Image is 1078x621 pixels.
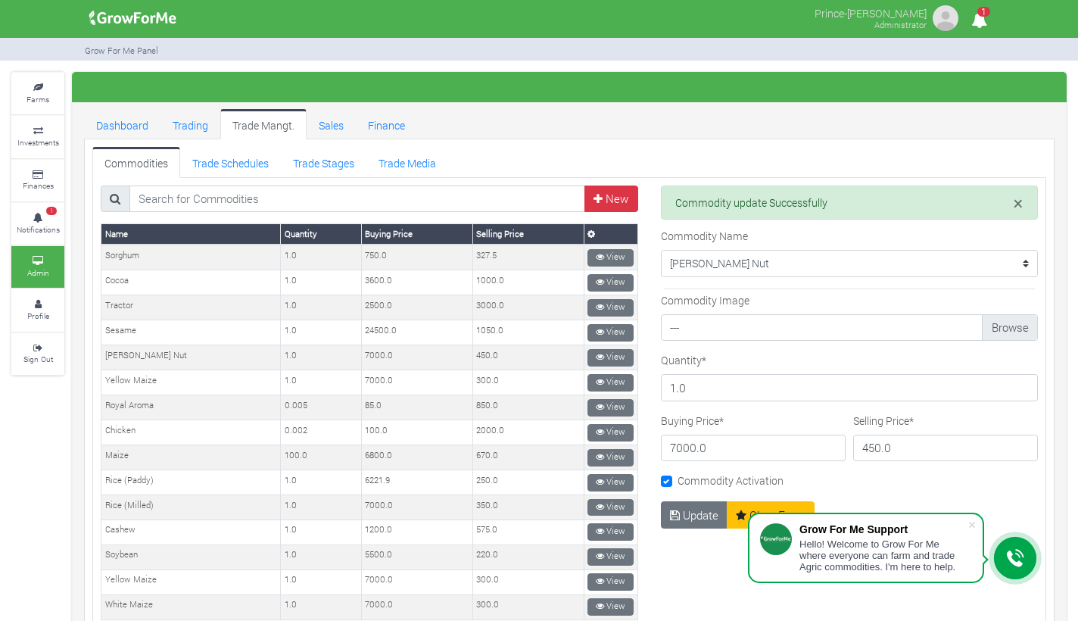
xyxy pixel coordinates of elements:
[587,399,634,417] a: View
[964,3,994,37] i: Notifications
[472,594,584,619] td: 300.0
[977,7,990,17] span: 1
[1014,192,1023,214] span: ×
[281,495,362,520] td: 1.0
[281,295,362,320] td: 1.0
[964,14,994,29] a: 1
[361,470,472,495] td: 6221.9
[101,345,281,370] td: [PERSON_NAME] Nut
[46,207,57,216] span: 1
[661,352,706,368] label: Quantity
[281,245,362,270] td: 1.0
[101,495,281,520] td: Rice (Milled)
[587,474,634,491] a: View
[281,445,362,470] td: 100.0
[472,320,584,345] td: 1050.0
[661,501,728,529] button: Update
[281,420,362,445] td: 0.002
[1014,195,1023,212] button: Close
[661,413,724,429] label: Buying Price
[472,295,584,320] td: 3000.0
[587,598,634,616] a: View
[472,224,584,245] th: Selling Price
[281,370,362,395] td: 1.0
[361,545,472,570] td: 5500.0
[11,333,64,375] a: Sign Out
[101,270,281,295] td: Cocoa
[930,3,961,33] img: growforme image
[587,424,634,442] a: View
[361,320,472,345] td: 24500.0
[85,45,158,56] small: Grow For Me Panel
[23,180,54,191] small: Finances
[472,495,584,520] td: 350.0
[587,573,634,591] a: View
[361,445,472,470] td: 6800.0
[853,413,914,429] label: Selling Price
[799,523,967,535] div: Grow For Me Support
[361,224,472,245] th: Buying Price
[17,224,60,235] small: Notifications
[361,370,472,395] td: 7000.0
[101,445,281,470] td: Maize
[472,520,584,545] td: 575.0
[472,395,584,420] td: 850.0
[11,160,64,201] a: Finances
[587,249,634,267] a: View
[472,270,584,295] td: 1000.0
[281,570,362,594] td: 1.0
[281,224,362,245] th: Quantity
[92,147,180,177] a: Commodities
[11,246,64,288] a: Admin
[587,324,634,342] a: View
[27,310,49,321] small: Profile
[587,374,634,392] a: View
[661,292,749,308] label: Commodity Image
[472,245,584,270] td: 327.5
[361,345,472,370] td: 7000.0
[584,186,638,213] a: New
[101,224,281,245] th: Name
[815,3,927,21] p: Prince-[PERSON_NAME]
[23,354,53,364] small: Sign Out
[129,186,586,213] input: Search for Commodities
[661,228,748,244] label: Commodity Name
[101,370,281,395] td: Yellow Maize
[281,395,362,420] td: 0.005
[101,570,281,594] td: Yellow Maize
[472,445,584,470] td: 670.0
[307,109,356,139] a: Sales
[101,295,281,320] td: Tractor
[472,545,584,570] td: 220.0
[472,370,584,395] td: 300.0
[874,19,927,30] small: Administrator
[101,395,281,420] td: Royal Aroma
[587,548,634,566] a: View
[11,203,64,245] a: 1 Notifications
[11,73,64,114] a: Farms
[281,594,362,619] td: 1.0
[472,420,584,445] td: 2000.0
[587,274,634,292] a: View
[26,94,49,105] small: Farms
[27,267,49,278] small: Admin
[84,109,160,139] a: Dashboard
[101,594,281,619] td: White Maize
[281,470,362,495] td: 1.0
[281,320,362,345] td: 1.0
[361,295,472,320] td: 2500.0
[661,186,1038,220] div: Commodity update Successfully
[366,147,448,177] a: Trade Media
[587,499,634,516] a: View
[220,109,307,139] a: Trade Mangt.
[587,449,634,467] a: View
[661,314,1038,342] label: ---
[180,147,281,177] a: Trade Schedules
[472,570,584,594] td: 300.0
[361,520,472,545] td: 1200.0
[101,420,281,445] td: Chicken
[281,545,362,570] td: 1.0
[11,116,64,158] a: Investments
[361,420,472,445] td: 100.0
[361,245,472,270] td: 750.0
